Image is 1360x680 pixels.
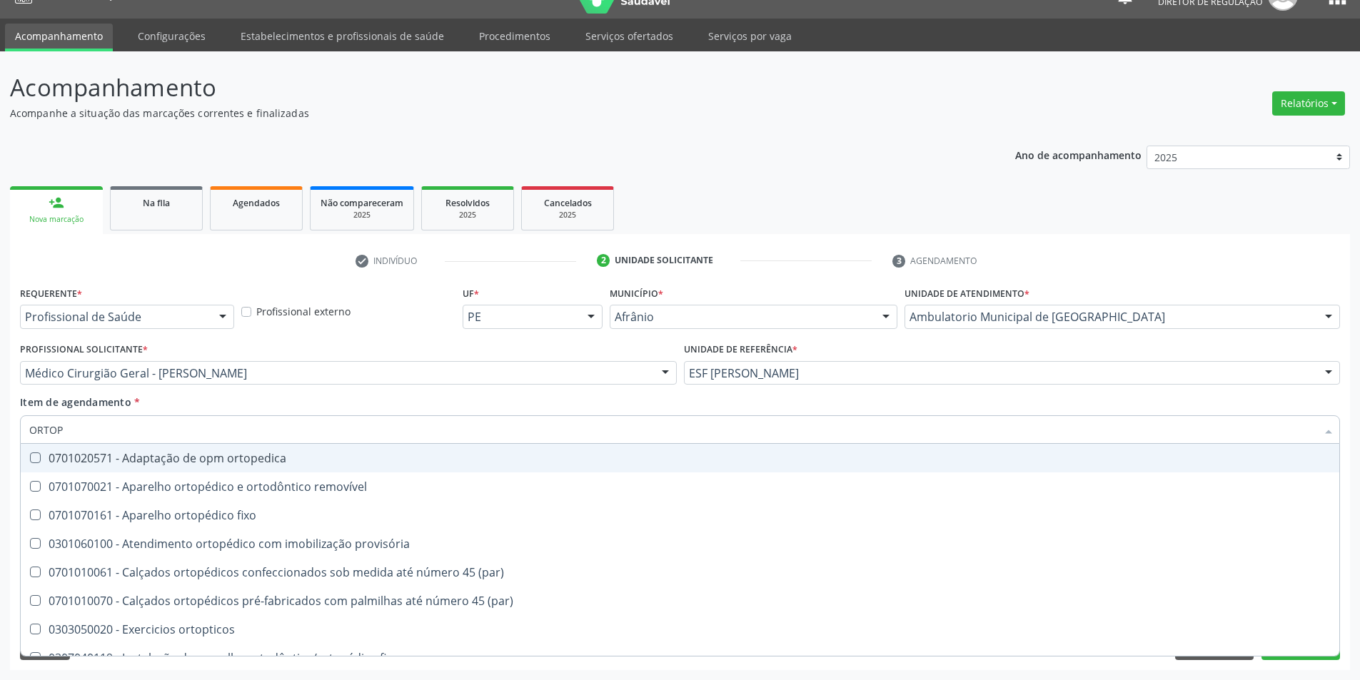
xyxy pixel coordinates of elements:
div: 2025 [532,210,603,220]
div: Unidade solicitante [615,254,713,267]
a: Configurações [128,24,216,49]
label: Profissional externo [256,304,351,319]
label: Unidade de referência [684,339,797,361]
span: Agendados [233,197,280,209]
a: Acompanhamento [5,24,113,51]
p: Ano de acompanhamento [1015,146,1142,163]
label: Requerente [20,283,82,305]
div: 0307040119 - Instalação de aparelho ortodôntico/ortopédico fixo [29,652,1331,664]
span: Ambulatorio Municipal de [GEOGRAPHIC_DATA] [910,310,1311,324]
span: Médico Cirurgião Geral - [PERSON_NAME] [25,366,648,380]
div: 0301060100 - Atendimento ortopédico com imobilização provisória [29,538,1331,549]
span: Item de agendamento [20,395,131,409]
span: Não compareceram [321,197,403,209]
span: Afrânio [615,310,868,324]
div: 0701010061 - Calçados ortopédicos confeccionados sob medida até número 45 (par) [29,567,1331,578]
span: Na fila [143,197,170,209]
p: Acompanhe a situação das marcações correntes e finalizadas [10,106,948,121]
input: Buscar por procedimentos [29,415,1316,444]
button: Relatórios [1272,91,1345,116]
label: Profissional Solicitante [20,339,148,361]
a: Estabelecimentos e profissionais de saúde [231,24,454,49]
div: 0701010070 - Calçados ortopédicos pré-fabricados com palmilhas até número 45 (par) [29,595,1331,607]
div: 2 [597,254,610,267]
div: 0701070021 - Aparelho ortopédico e ortodôntico removível [29,481,1331,492]
span: Profissional de Saúde [25,310,205,324]
div: 0303050020 - Exercicios ortopticos [29,624,1331,635]
span: Resolvidos [445,197,490,209]
span: ESF [PERSON_NAME] [689,366,1311,380]
a: Serviços por vaga [698,24,802,49]
div: 0701070161 - Aparelho ortopédico fixo [29,509,1331,521]
div: Nova marcação [20,214,93,225]
a: Procedimentos [469,24,560,49]
div: 0701020571 - Adaptação de opm ortopedica [29,452,1331,464]
div: 2025 [321,210,403,220]
span: PE [468,310,574,324]
div: person_add [49,195,64,210]
p: Acompanhamento [10,70,948,106]
label: UF [463,283,479,305]
label: Unidade de atendimento [905,283,1029,305]
label: Município [610,283,663,305]
a: Serviços ofertados [575,24,683,49]
div: 2025 [432,210,503,220]
span: Cancelados [544,197,592,209]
